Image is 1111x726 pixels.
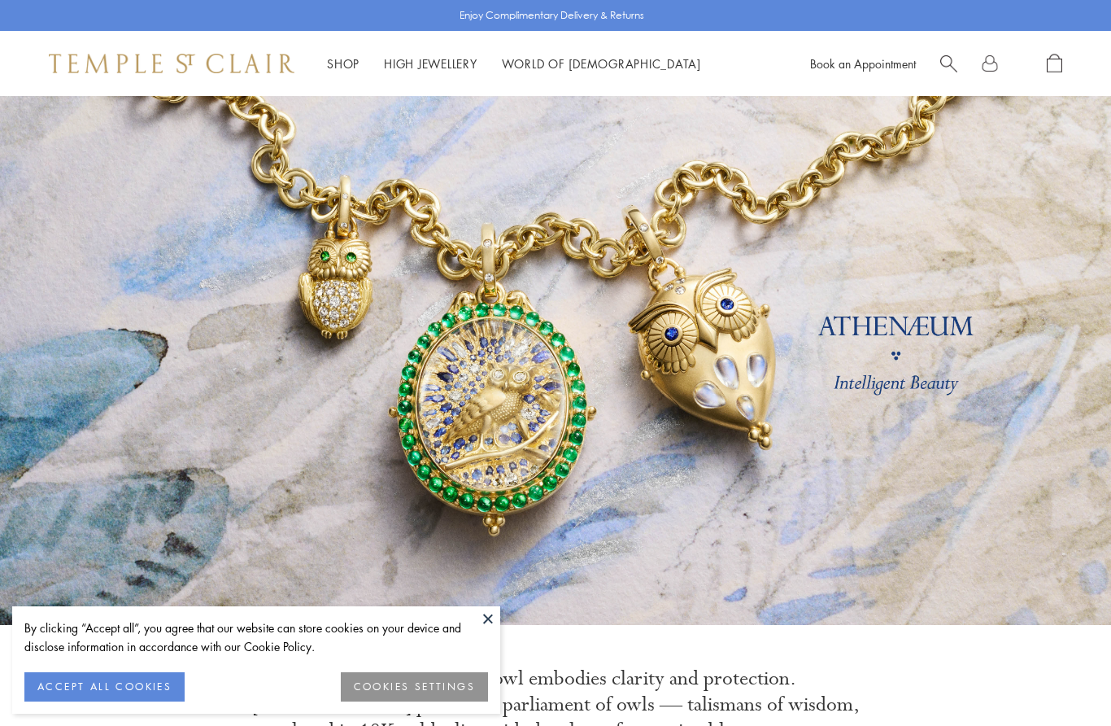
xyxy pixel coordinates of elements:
button: COOKIES SETTINGS [341,672,488,702]
p: Enjoy Complimentary Delivery & Returns [460,7,644,24]
iframe: Gorgias live chat messenger [1030,649,1095,710]
button: ACCEPT ALL COOKIES [24,672,185,702]
a: High JewelleryHigh Jewellery [384,55,477,72]
img: Temple St. Clair [49,54,294,73]
nav: Main navigation [327,54,701,74]
a: World of [DEMOGRAPHIC_DATA]World of [DEMOGRAPHIC_DATA] [502,55,701,72]
a: Open Shopping Bag [1047,54,1062,74]
a: ShopShop [327,55,359,72]
a: Search [940,54,957,74]
a: Book an Appointment [810,55,916,72]
div: By clicking “Accept all”, you agree that our website can store cookies on your device and disclos... [24,619,488,656]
